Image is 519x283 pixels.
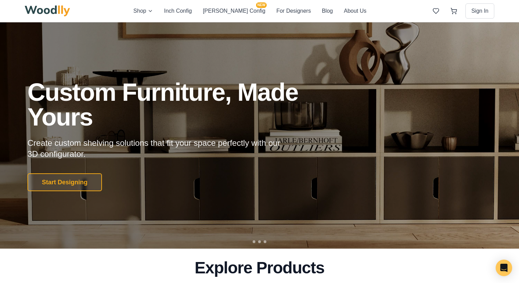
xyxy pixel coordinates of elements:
[276,7,311,15] button: For Designers
[25,6,70,17] img: Woodlly
[27,80,335,129] h1: Custom Furniture, Made Yours
[203,7,265,15] button: [PERSON_NAME] ConfigNEW
[134,7,153,15] button: Shop
[27,260,492,276] h2: Explore Products
[256,2,267,8] span: NEW
[164,7,192,15] button: Inch Config
[27,138,291,160] p: Create custom shelving solutions that fit your space perfectly with our 3D configurator.
[496,260,512,276] div: Open Intercom Messenger
[465,3,494,19] button: Sign In
[322,7,333,15] button: Blog
[27,173,102,191] button: Start Designing
[344,7,367,15] button: About Us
